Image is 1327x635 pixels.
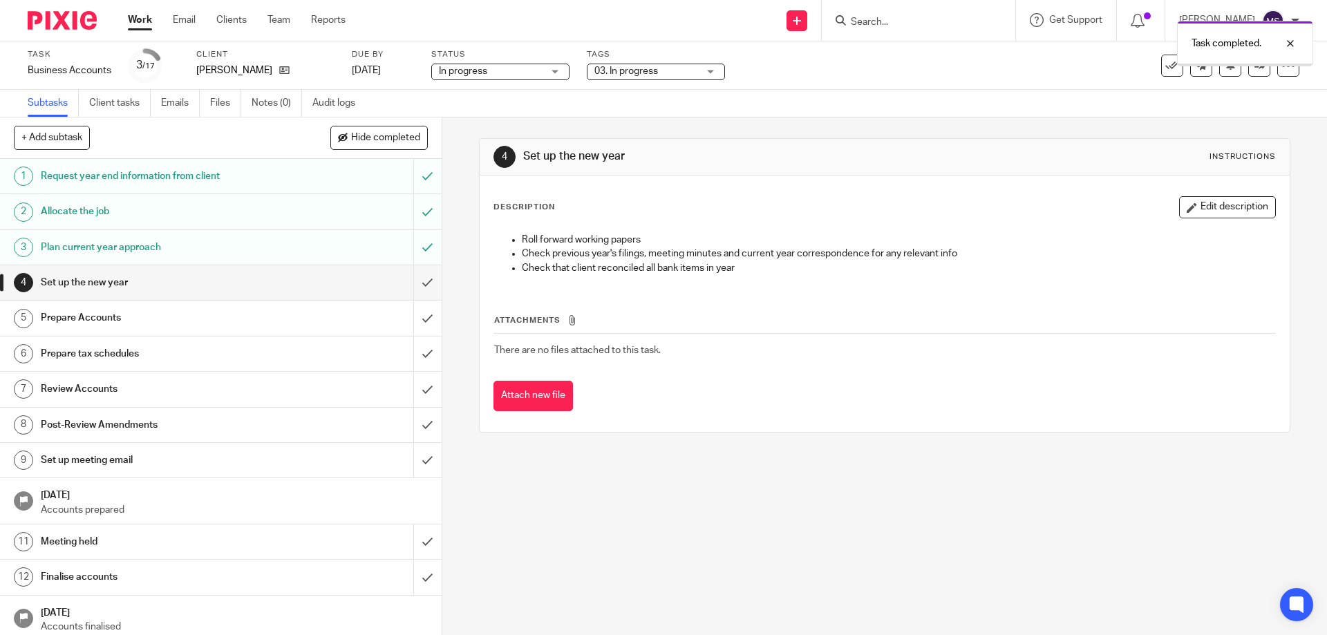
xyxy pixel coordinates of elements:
[14,451,33,470] div: 9
[41,503,428,517] p: Accounts prepared
[41,201,280,222] h1: Allocate the job
[14,167,33,186] div: 1
[352,49,414,60] label: Due by
[41,166,280,187] h1: Request year end information from client
[522,233,1274,247] p: Roll forward working papers
[14,309,33,328] div: 5
[1210,151,1276,162] div: Instructions
[594,66,658,76] span: 03. In progress
[522,261,1274,275] p: Check that client reconciled all bank items in year
[41,450,280,471] h1: Set up meeting email
[14,567,33,587] div: 12
[439,66,487,76] span: In progress
[128,13,152,27] a: Work
[1192,37,1261,50] p: Task completed.
[28,64,111,77] div: Business Accounts
[493,146,516,168] div: 4
[14,379,33,399] div: 7
[311,13,346,27] a: Reports
[14,126,90,149] button: + Add subtask
[14,532,33,551] div: 11
[89,90,151,117] a: Client tasks
[523,149,914,164] h1: Set up the new year
[312,90,366,117] a: Audit logs
[41,567,280,587] h1: Finalise accounts
[41,620,428,634] p: Accounts finalised
[28,90,79,117] a: Subtasks
[522,247,1274,260] p: Check previous year's filings, meeting minutes and current year correspondence for any relevant info
[210,90,241,117] a: Files
[196,49,335,60] label: Client
[142,62,155,70] small: /17
[216,13,247,27] a: Clients
[493,202,555,213] p: Description
[431,49,570,60] label: Status
[252,90,302,117] a: Notes (0)
[41,531,280,552] h1: Meeting held
[587,49,725,60] label: Tags
[14,344,33,363] div: 6
[196,64,272,77] p: [PERSON_NAME]
[41,272,280,293] h1: Set up the new year
[41,307,280,328] h1: Prepare Accounts
[41,415,280,435] h1: Post-Review Amendments
[136,57,155,73] div: 3
[161,90,200,117] a: Emails
[14,202,33,222] div: 2
[28,49,111,60] label: Task
[41,343,280,364] h1: Prepare tax schedules
[493,381,573,412] button: Attach new file
[330,126,428,149] button: Hide completed
[173,13,196,27] a: Email
[41,379,280,399] h1: Review Accounts
[351,133,420,144] span: Hide completed
[1262,10,1284,32] img: svg%3E
[41,603,428,620] h1: [DATE]
[494,316,561,324] span: Attachments
[41,237,280,258] h1: Plan current year approach
[28,11,97,30] img: Pixie
[14,238,33,257] div: 3
[14,273,33,292] div: 4
[1179,196,1276,218] button: Edit description
[267,13,290,27] a: Team
[41,485,428,502] h1: [DATE]
[494,345,661,355] span: There are no files attached to this task.
[352,66,381,75] span: [DATE]
[14,415,33,435] div: 8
